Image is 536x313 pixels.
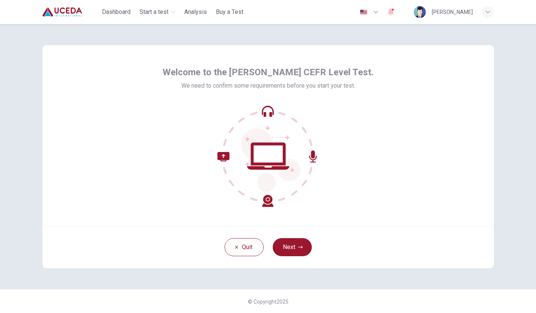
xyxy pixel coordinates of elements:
[43,5,82,20] img: Uceda logo
[181,81,355,90] span: We need to confirm some requirements before you start your test.
[99,5,134,19] button: Dashboard
[213,5,246,19] button: Buy a Test
[216,8,243,17] span: Buy a Test
[273,238,312,256] button: Next
[43,5,99,20] a: Uceda logo
[102,8,131,17] span: Dashboard
[432,8,473,17] div: [PERSON_NAME]
[137,5,178,19] button: Start a test
[184,8,207,17] span: Analysis
[140,8,169,17] span: Start a test
[162,66,374,78] span: Welcome to the [PERSON_NAME] CEFR Level Test.
[225,238,264,256] button: Quit
[181,5,210,19] button: Analysis
[359,9,368,15] img: en
[414,6,426,18] img: Profile picture
[248,299,288,305] span: © Copyright 2025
